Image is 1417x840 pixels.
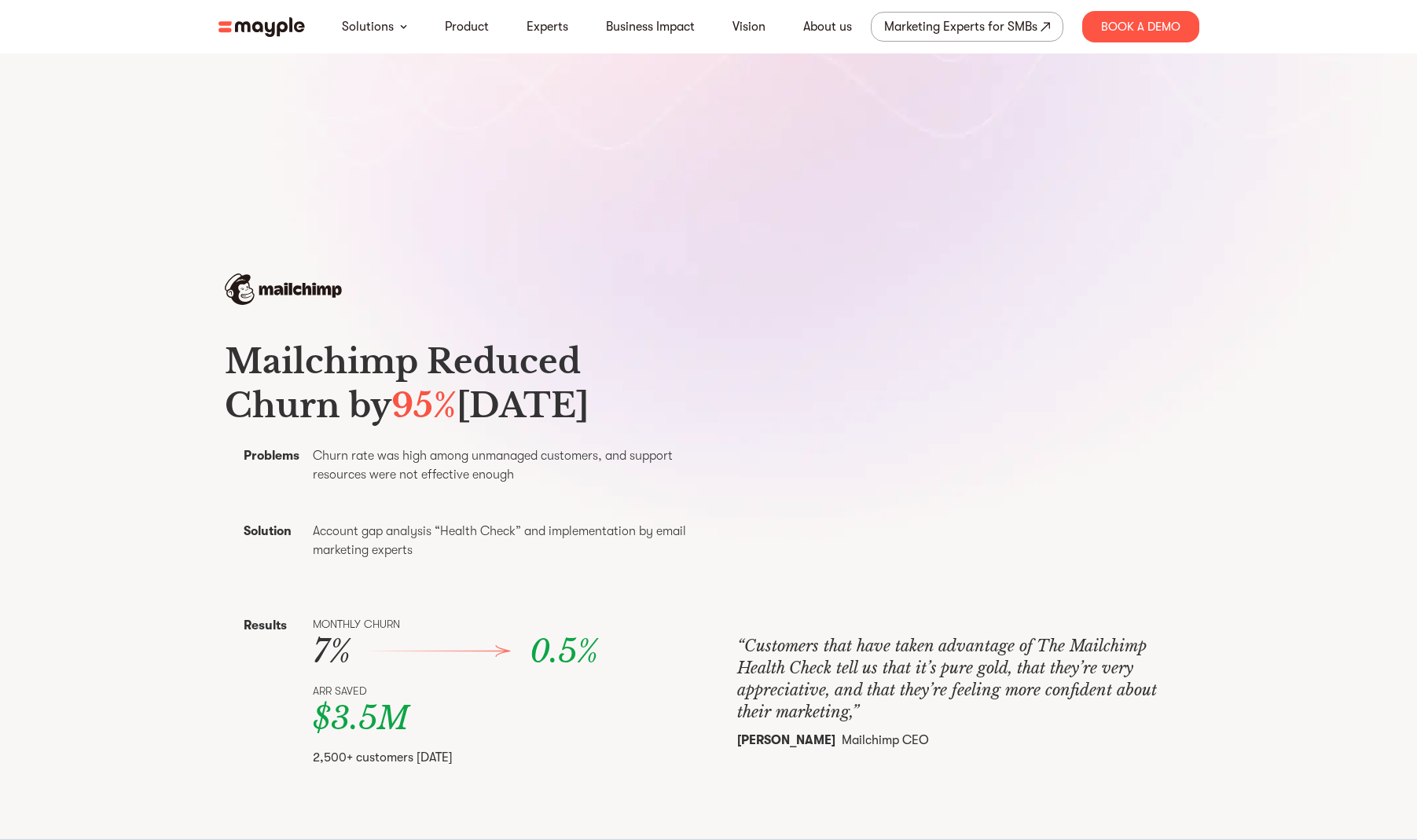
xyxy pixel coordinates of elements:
[732,17,765,36] a: Vision
[871,12,1063,42] a: Marketing Experts for SMBs
[527,17,568,36] a: Experts
[400,24,407,29] img: arrow-down
[737,635,1193,723] p: “Customers that have taken advantage of The Mailchimp Health Check tell us that it’s pure gold, t...
[737,732,1193,748] div: Mailchimp CEO
[884,16,1037,38] div: Marketing Experts for SMBs
[313,446,699,484] p: Churn rate was high among unmanaged customers, and support resources were not effective enough
[313,633,671,670] div: 7%
[606,17,695,36] a: Business Impact
[530,633,671,670] div: 0.5%
[369,645,511,657] img: right arrow
[313,522,699,559] p: Account gap analysis “Health Check” and implementation by email marketing experts
[445,17,489,36] a: Product
[218,17,305,37] img: mayple-logo
[342,17,394,36] a: Solutions
[737,360,1192,616] iframe: Video Title
[225,273,342,305] img: mailchimp-logo
[225,339,699,427] h3: Mailchimp Reduced Churn by [DATE]
[391,385,457,426] span: 95%
[244,446,307,465] p: Problems
[803,17,852,36] a: About us
[313,616,671,633] p: Monthly churn
[313,750,671,765] div: 2,500+ customers [DATE]
[313,683,671,699] p: ARR Saved
[1082,11,1199,42] div: Book A Demo
[1338,765,1417,840] iframe: Chat Widget
[244,616,307,635] p: Results
[244,522,307,541] p: Solution
[313,699,671,737] div: $3.5M
[737,732,835,748] div: [PERSON_NAME]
